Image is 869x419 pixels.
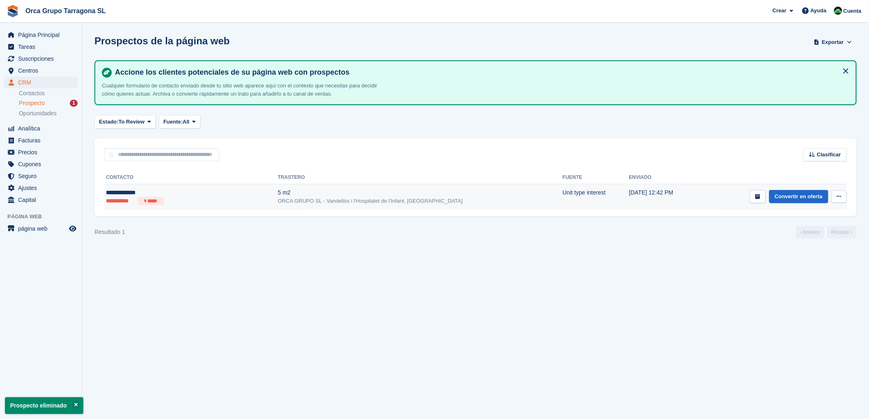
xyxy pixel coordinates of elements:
[18,29,67,41] span: Página Principal
[629,171,697,184] th: Enviado
[812,35,853,49] button: Exportar
[18,53,67,64] span: Suscripciones
[94,115,156,128] button: Estado: To Review
[19,99,78,108] a: Prospecto 1
[4,53,78,64] a: menu
[18,158,67,170] span: Cupones
[18,41,67,53] span: Tareas
[18,65,67,76] span: Centros
[183,118,190,126] span: All
[817,151,841,159] span: Clasificar
[4,182,78,194] a: menu
[4,41,78,53] a: menu
[4,223,78,234] a: menú
[18,194,67,206] span: Capital
[822,38,844,46] span: Exportar
[278,171,563,184] th: Trastero
[94,35,230,46] h1: Prospectos de la página web
[4,170,78,182] a: menu
[4,123,78,134] a: menu
[4,135,78,146] a: menu
[563,171,629,184] th: Fuente
[102,82,389,98] p: Cualquier formulario de contacto enviado desde tu sitio web aparece aquí con el contexto que nece...
[104,171,278,184] th: Contacto
[7,213,82,221] span: Página web
[772,7,786,15] span: Crear
[629,184,697,210] td: [DATE] 12:42 PM
[99,118,119,126] span: Estado:
[4,194,78,206] a: menu
[4,77,78,88] a: menu
[7,5,19,17] img: stora-icon-8386f47178a22dfd0bd8f6a31ec36ba5ce8667c1dd55bd0f319d3a0aa187defe.svg
[4,147,78,158] a: menu
[19,89,78,97] a: Contactos
[18,77,67,88] span: CRM
[19,99,45,107] span: Prospecto
[119,118,145,126] span: To Review
[18,170,67,182] span: Seguro
[18,182,67,194] span: Ajustes
[5,397,83,414] p: Prospecto eliminado
[278,197,563,205] div: ORCA GRUPO SL - Vandellòs i l'Hospitalet de l'Infant, [GEOGRAPHIC_DATA]
[794,226,858,238] nav: Page
[22,4,109,18] a: Orca Grupo Tarragona SL
[18,223,67,234] span: página web
[278,188,563,197] div: 5 m2
[68,224,78,234] a: Vista previa de la tienda
[94,228,125,236] div: Resultado 1
[844,7,862,15] span: Cuenta
[796,226,824,238] a: Anterior
[18,135,67,146] span: Facturas
[4,29,78,41] a: menu
[834,7,842,15] img: Tania
[159,115,200,128] button: Fuente: All
[563,184,629,210] td: Unit type interest
[4,158,78,170] a: menu
[769,190,828,204] a: Convertir en oferta
[163,118,183,126] span: Fuente:
[18,123,67,134] span: Analítica
[19,109,78,118] a: Oportunidades
[70,100,78,107] div: 1
[112,68,849,77] h4: Accione los clientes potenciales de su página web con prospectos
[828,226,857,238] a: Próximo
[4,65,78,76] a: menu
[19,110,57,117] span: Oportunidades
[18,147,67,158] span: Precios
[811,7,827,15] span: Ayuda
